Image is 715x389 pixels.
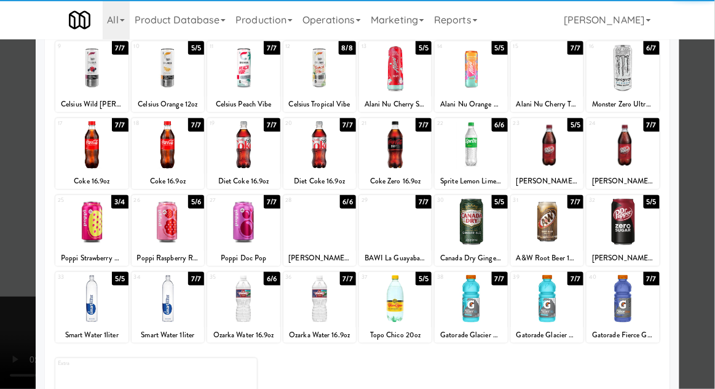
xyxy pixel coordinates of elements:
[361,174,430,189] div: Coke Zero 16.9oz
[55,195,128,266] div: 253/4Poppi Strawberry Lemon
[587,118,659,189] div: 247/7[PERSON_NAME] 16.9oz
[264,272,280,286] div: 6/6
[286,118,320,129] div: 20
[513,251,582,266] div: A&W Root Beer 12oz
[513,41,547,52] div: 15
[435,41,507,112] div: 145/5Alani Nu Orange Kiss
[361,41,395,52] div: 13
[55,174,128,189] div: Coke 16.9oz
[567,41,583,55] div: 7/7
[359,97,432,112] div: Alani Nu Cherry Slush
[359,251,432,266] div: BAWI La Guayaba - Pink Guava
[587,97,659,112] div: Monster Zero Ultra 16oz
[207,272,280,343] div: 356/6Ozarka Water 16.9oz
[513,327,582,343] div: Gatorade Glacier Freeze 20oz
[339,41,356,55] div: 8/8
[435,251,507,266] div: Canada Dry Ginger Ale Caffeine Free
[207,251,280,266] div: Poppi Doc Pop
[511,97,583,112] div: Alani Nu Cherry Twist
[513,118,547,129] div: 23
[587,251,659,266] div: [PERSON_NAME] Zero
[112,118,128,132] div: 7/7
[359,272,432,343] div: 375/5Topo Chico 20oz
[416,41,432,55] div: 5/5
[361,272,395,283] div: 37
[513,272,547,283] div: 39
[210,118,243,129] div: 19
[57,174,126,189] div: Coke 16.9oz
[513,174,582,189] div: [PERSON_NAME] 16.9oz
[340,195,356,209] div: 6/6
[264,118,280,132] div: 7/7
[134,195,168,206] div: 26
[588,251,657,266] div: [PERSON_NAME] Zero
[283,174,356,189] div: Diet Coke 16.9oz
[207,118,280,189] div: 197/7Diet Coke 16.9oz
[589,272,623,283] div: 40
[361,97,430,112] div: Alani Nu Cherry Slush
[283,327,356,343] div: Ozarka Water 16.9oz
[285,97,354,112] div: Celsius Tropical Vibe
[285,327,354,343] div: Ozarka Water 16.9oz
[359,195,432,266] div: 297/7BAWI La Guayaba - Pink Guava
[264,195,280,209] div: 7/7
[207,41,280,112] div: 117/7Celsius Peach Vibe
[359,327,432,343] div: Topo Chico 20oz
[435,272,507,343] div: 387/7Gatorade Glacier Freeze 20oz
[588,97,657,112] div: Monster Zero Ultra 16oz
[283,41,356,112] div: 128/8Celsius Tropical Vibe
[132,174,204,189] div: Coke 16.9oz
[283,97,356,112] div: Celsius Tropical Vibe
[437,174,505,189] div: Sprite Lemon Lime 16.9oz
[283,251,356,266] div: [PERSON_NAME] - Pineapple
[209,251,278,266] div: Poppi Doc Pop
[361,118,395,129] div: 21
[587,195,659,266] div: 325/5[PERSON_NAME] Zero
[359,174,432,189] div: Coke Zero 16.9oz
[58,41,92,52] div: 9
[132,97,204,112] div: Celsius Orange 12oz
[134,41,168,52] div: 10
[111,195,128,209] div: 3/4
[340,272,356,286] div: 7/7
[587,272,659,343] div: 407/7Gatorade Fierce Grape 20oz
[285,251,354,266] div: [PERSON_NAME] - Pineapple
[644,195,660,209] div: 5/5
[416,272,432,286] div: 5/5
[210,195,243,206] div: 27
[55,97,128,112] div: Celsius Wild [PERSON_NAME]
[207,97,280,112] div: Celsius Peach Vibe
[437,118,471,129] div: 22
[57,97,126,112] div: Celsius Wild [PERSON_NAME]
[437,195,471,206] div: 30
[134,272,168,283] div: 34
[437,327,505,343] div: Gatorade Glacier Freeze 20oz
[286,195,320,206] div: 28
[644,272,660,286] div: 7/7
[264,41,280,55] div: 7/7
[587,174,659,189] div: [PERSON_NAME] 16.9oz
[58,195,92,206] div: 25
[511,41,583,112] div: 157/7Alani Nu Cherry Twist
[58,272,92,283] div: 33
[55,272,128,343] div: 335/5Smart Water 1liter
[588,174,657,189] div: [PERSON_NAME] 16.9oz
[361,195,395,206] div: 29
[133,97,202,112] div: Celsius Orange 12oz
[511,195,583,266] div: 317/7A&W Root Beer 12oz
[567,118,583,132] div: 5/5
[437,272,471,283] div: 38
[416,118,432,132] div: 7/7
[437,41,471,52] div: 14
[588,327,657,343] div: Gatorade Fierce Grape 20oz
[207,195,280,266] div: 277/7Poppi Doc Pop
[69,9,90,31] img: Micromart
[188,195,204,209] div: 5/6
[587,41,659,112] div: 166/7Monster Zero Ultra 16oz
[132,118,204,189] div: 187/7Coke 16.9oz
[567,195,583,209] div: 7/7
[112,41,128,55] div: 7/7
[55,118,128,189] div: 177/7Coke 16.9oz
[286,272,320,283] div: 36
[435,195,507,266] div: 305/5Canada Dry Ginger Ale Caffeine Free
